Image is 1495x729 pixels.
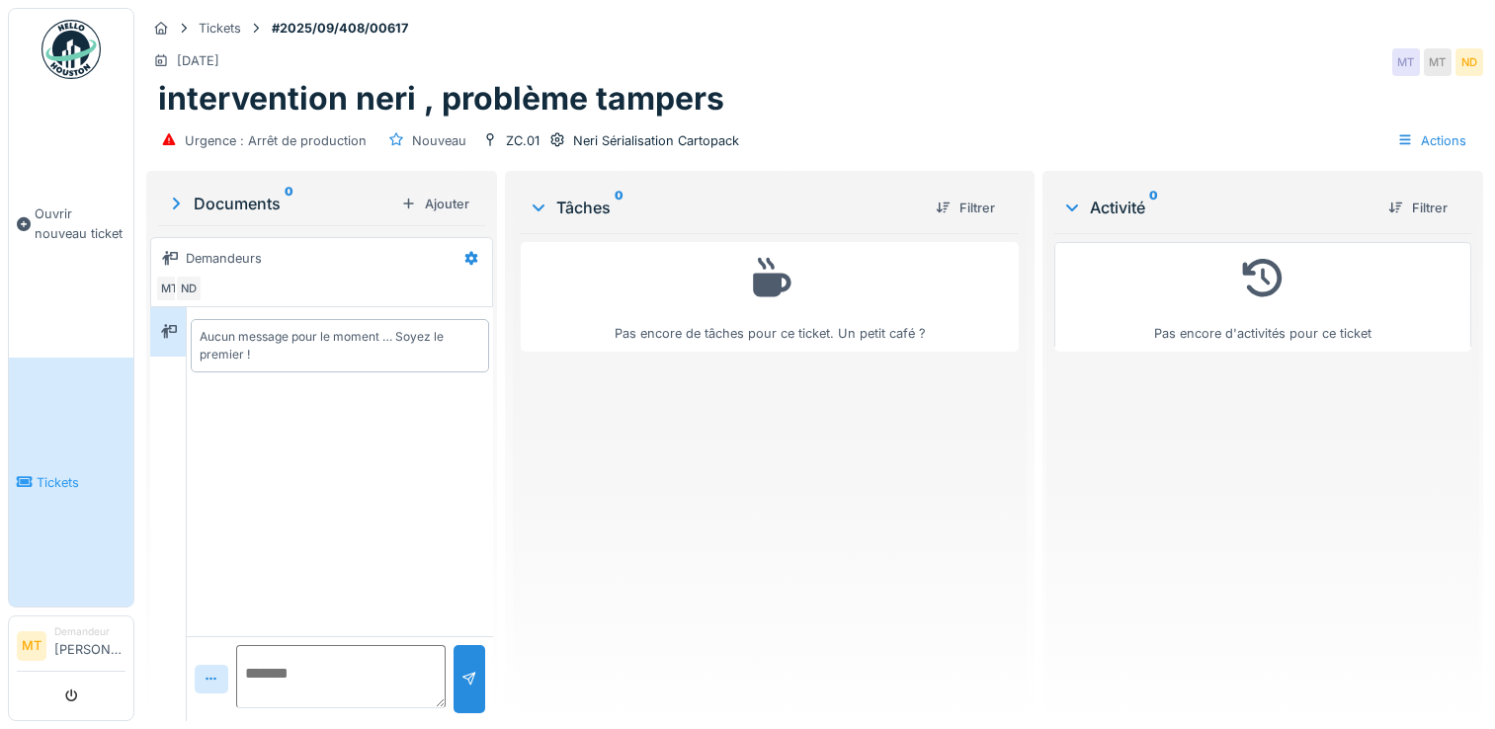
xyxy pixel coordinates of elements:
[1380,195,1455,221] div: Filtrer
[54,624,125,639] div: Demandeur
[1149,196,1158,219] sup: 0
[166,192,393,215] div: Documents
[17,624,125,672] a: MT Demandeur[PERSON_NAME]
[9,358,133,607] a: Tickets
[529,196,920,219] div: Tâches
[264,19,416,38] strong: #2025/09/408/00617
[928,195,1003,221] div: Filtrer
[158,80,724,118] h1: intervention neri , problème tampers
[9,90,133,358] a: Ouvrir nouveau ticket
[1388,126,1475,155] div: Actions
[393,191,477,217] div: Ajouter
[506,131,540,150] div: ZC.01
[177,51,219,70] div: [DATE]
[175,275,203,302] div: ND
[185,131,367,150] div: Urgence : Arrêt de production
[1455,48,1483,76] div: ND
[35,204,125,242] span: Ouvrir nouveau ticket
[200,328,480,364] div: Aucun message pour le moment … Soyez le premier !
[534,251,1006,343] div: Pas encore de tâches pour ce ticket. Un petit café ?
[1067,251,1458,343] div: Pas encore d'activités pour ce ticket
[615,196,623,219] sup: 0
[1392,48,1420,76] div: MT
[37,473,125,492] span: Tickets
[285,192,293,215] sup: 0
[186,249,262,268] div: Demandeurs
[1062,196,1372,219] div: Activité
[412,131,466,150] div: Nouveau
[1424,48,1452,76] div: MT
[54,624,125,667] li: [PERSON_NAME]
[573,131,739,150] div: Neri Sérialisation Cartopack
[17,631,46,661] li: MT
[155,275,183,302] div: MT
[42,20,101,79] img: Badge_color-CXgf-gQk.svg
[199,19,241,38] div: Tickets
